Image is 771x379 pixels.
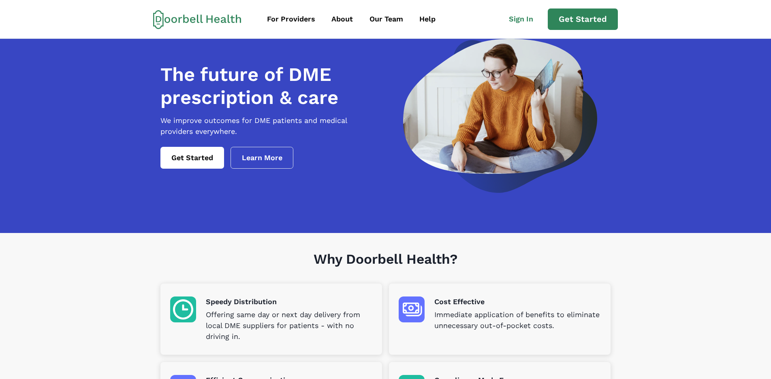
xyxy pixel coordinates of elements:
[260,10,322,28] a: For Providers
[324,10,360,28] a: About
[267,14,315,25] div: For Providers
[362,10,410,28] a: Our Team
[403,39,597,193] img: a woman looking at a computer
[160,115,381,137] p: We improve outcomes for DME patients and medical providers everywhere.
[160,63,381,109] h1: The future of DME prescription & care
[412,10,443,28] a: Help
[434,296,601,307] p: Cost Effective
[160,147,224,169] a: Get Started
[548,8,618,30] a: Get Started
[206,296,372,307] p: Speedy Distribution
[170,296,196,322] img: Speedy Distribution icon
[369,14,403,25] div: Our Team
[206,309,372,342] p: Offering same day or next day delivery from local DME suppliers for patients - with no driving in.
[331,14,353,25] div: About
[434,309,601,331] p: Immediate application of benefits to eliminate unnecessary out-of-pocket costs.
[160,251,611,284] h1: Why Doorbell Health?
[502,10,548,28] a: Sign In
[419,14,436,25] div: Help
[231,147,294,169] a: Learn More
[399,296,425,322] img: Cost Effective icon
